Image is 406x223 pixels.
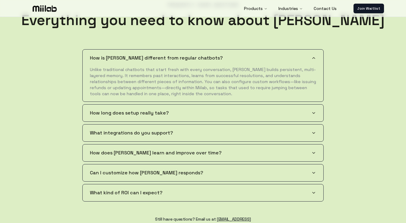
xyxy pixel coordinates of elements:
a: Logo [22,4,67,13]
a: [EMAIL_ADDRESS] [217,216,251,222]
div: How is [PERSON_NAME] different from regular chatbots? [83,66,323,102]
button: What integrations do you support? [83,124,323,141]
span: How long does setup really take? [90,109,169,117]
nav: Main [239,2,341,15]
a: Join Waitlist [354,4,384,13]
h3: Everything you need to know about [PERSON_NAME] [15,13,391,27]
button: How long does setup really take? [83,105,323,121]
span: Can I customize how [PERSON_NAME] responds? [90,169,203,176]
div: Unlike traditional chatbots that start fresh with every conversation, [PERSON_NAME] builds persis... [83,66,323,102]
img: Logo [31,4,58,13]
button: What kind of ROI can I expect? [83,184,323,201]
span: What integrations do you support? [90,129,173,137]
span: How does [PERSON_NAME] learn and improve over time? [90,149,222,157]
button: Products [239,2,272,15]
button: How does [PERSON_NAME] learn and improve over time? [83,144,323,161]
a: Contact Us [309,2,341,15]
span: How is [PERSON_NAME] different from regular chatbots? [90,54,223,62]
button: Can I customize how [PERSON_NAME] responds? [83,164,323,181]
button: Industries [274,2,308,15]
button: How is [PERSON_NAME] different from regular chatbots? [83,50,323,66]
span: What kind of ROI can I expect? [90,189,163,196]
h4: Still have questions? Email us at [15,216,391,222]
